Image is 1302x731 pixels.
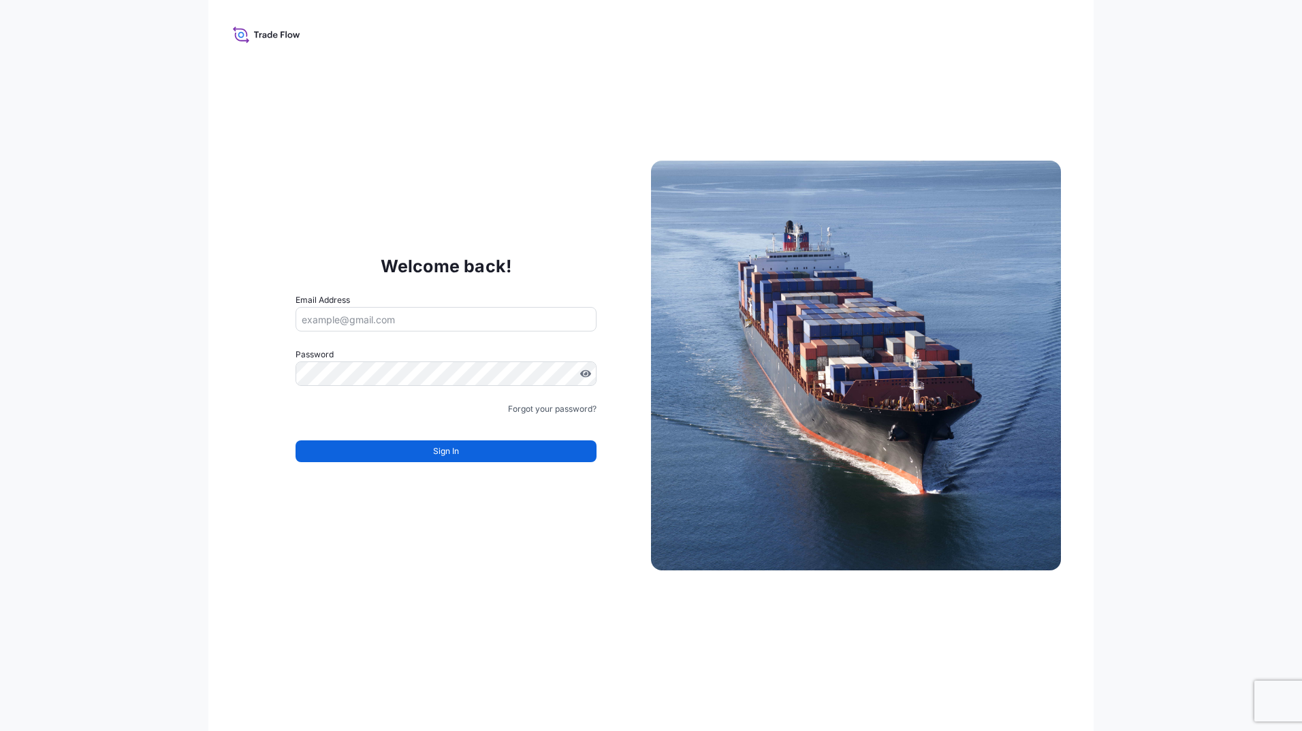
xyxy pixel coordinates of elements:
[651,161,1061,570] img: Ship illustration
[296,348,597,361] label: Password
[508,402,597,416] a: Forgot your password?
[296,307,597,331] input: example@gmail.com
[433,444,459,458] span: Sign In
[580,368,591,379] button: Show password
[296,440,597,462] button: Sign In
[296,293,350,307] label: Email Address
[381,255,512,277] p: Welcome back!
